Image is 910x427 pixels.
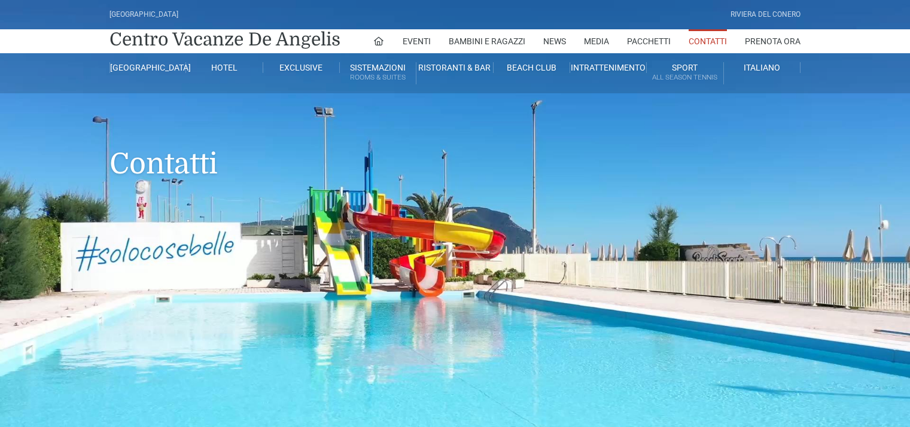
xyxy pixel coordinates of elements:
[416,62,493,73] a: Ristoranti & Bar
[449,29,525,53] a: Bambini e Ragazzi
[109,28,340,51] a: Centro Vacanze De Angelis
[647,72,723,83] small: All Season Tennis
[627,29,671,53] a: Pacchetti
[731,9,801,20] div: Riviera Del Conero
[109,93,801,199] h1: Contatti
[745,29,801,53] a: Prenota Ora
[584,29,609,53] a: Media
[340,72,416,83] small: Rooms & Suites
[494,62,570,73] a: Beach Club
[543,29,566,53] a: News
[109,9,178,20] div: [GEOGRAPHIC_DATA]
[647,62,723,84] a: SportAll Season Tennis
[403,29,431,53] a: Eventi
[186,62,263,73] a: Hotel
[340,62,416,84] a: SistemazioniRooms & Suites
[570,62,647,73] a: Intrattenimento
[263,62,340,73] a: Exclusive
[744,63,780,72] span: Italiano
[724,62,801,73] a: Italiano
[109,62,186,73] a: [GEOGRAPHIC_DATA]
[689,29,727,53] a: Contatti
